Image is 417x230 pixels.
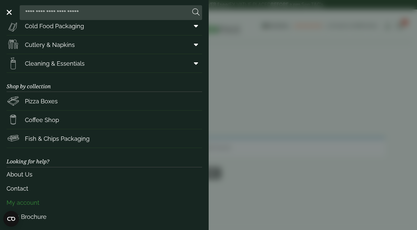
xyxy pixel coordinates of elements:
[7,167,202,181] a: About Us
[7,181,202,196] a: Contact
[7,54,202,73] a: Cleaning & Essentials
[25,22,84,31] span: Cold Food Packaging
[7,196,202,210] a: My account
[7,113,20,126] img: HotDrink_paperCup.svg
[25,59,85,68] span: Cleaning & Essentials
[7,35,202,54] a: Cutlery & Napkins
[7,92,202,110] a: Pizza Boxes
[7,17,202,35] a: Cold Food Packaging
[7,73,202,92] h3: Shop by collection
[7,129,202,148] a: Fish & Chips Packaging
[7,148,202,167] h3: Looking for help?
[7,210,202,224] a: 2024 Brochure
[25,134,90,143] span: Fish & Chips Packaging
[7,38,20,51] img: Cutlery.svg
[7,111,202,129] a: Coffee Shop
[7,19,20,32] img: Sandwich_box.svg
[25,115,59,124] span: Coffee Shop
[7,57,20,70] img: open-wipe.svg
[7,132,20,145] img: FishNchip_box.svg
[3,211,19,227] button: Open CMP widget
[25,97,58,106] span: Pizza Boxes
[7,94,20,108] img: Pizza_boxes.svg
[25,40,75,49] span: Cutlery & Napkins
